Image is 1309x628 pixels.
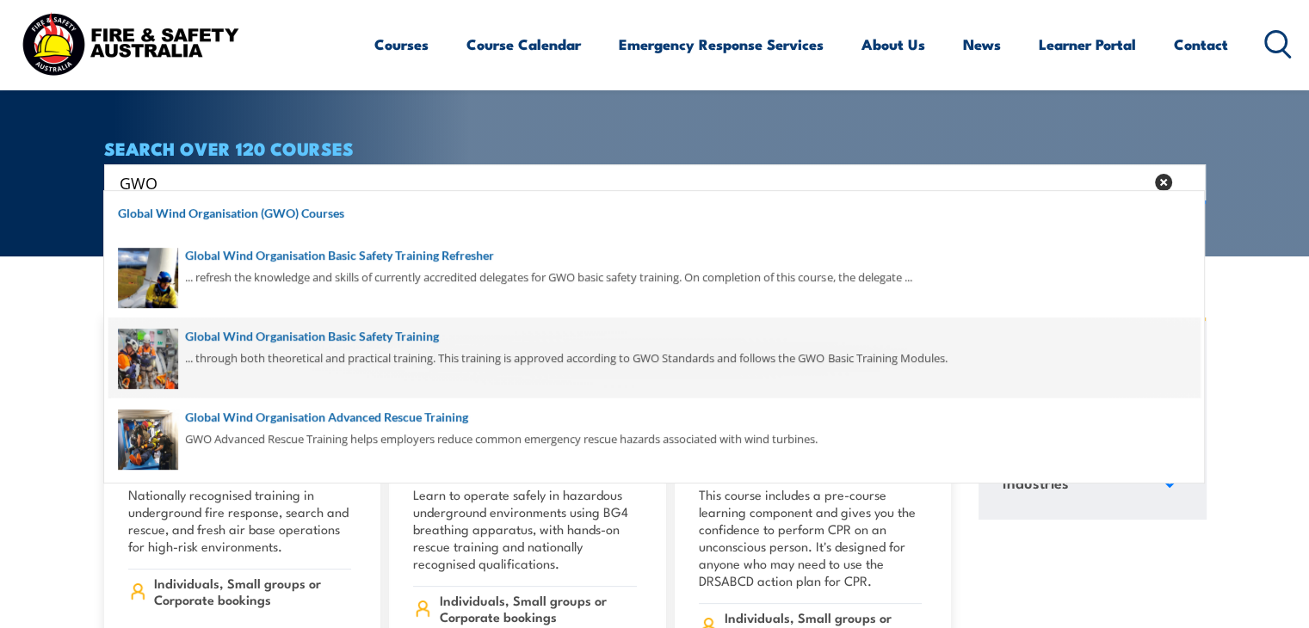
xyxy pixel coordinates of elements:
a: Learner Portal [1039,22,1136,67]
a: Industries [995,463,1187,508]
a: Emergency Response Services [619,22,824,67]
h4: SEARCH OVER 120 COURSES [104,139,1206,157]
p: Nationally recognised training in underground fire response, search and rescue, and fresh air bas... [128,486,352,555]
a: About Us [861,22,925,67]
span: Individuals, Small groups or Corporate bookings [154,575,351,607]
a: Contact [1174,22,1228,67]
a: Courses [374,22,429,67]
input: Search input [120,169,1144,195]
a: Global Wind Organisation Basic Safety Training [118,327,1190,346]
a: Course Calendar [466,22,581,67]
a: Global Wind Organisation Advanced Rescue Training [118,408,1190,427]
form: Search form [123,170,1147,194]
a: Global Wind Organisation (GWO) Courses [118,204,1190,223]
p: This course includes a pre-course learning component and gives you the confidence to perform CPR ... [699,486,923,589]
a: Global Wind Organisation Basic Safety Training Refresher [118,246,1190,265]
a: News [963,22,1001,67]
button: Search magnifier button [1176,170,1200,194]
p: Learn to operate safely in hazardous underground environments using BG4 breathing apparatus, with... [413,486,637,572]
span: Individuals, Small groups or Corporate bookings [440,592,637,625]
